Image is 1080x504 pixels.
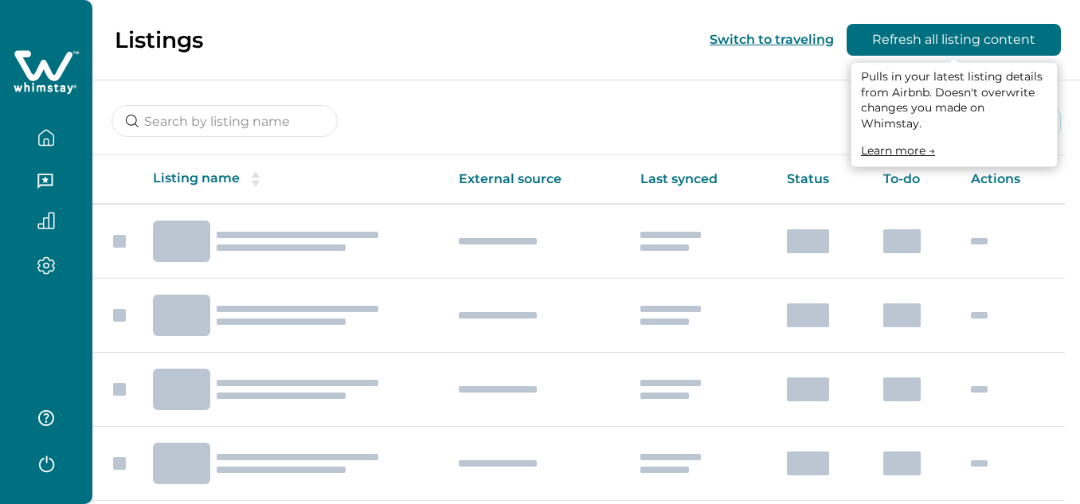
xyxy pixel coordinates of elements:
[774,155,871,204] th: Status
[861,69,1047,131] p: Pulls in your latest listing details from Airbnb. Doesn't overwrite changes you made on Whimstay.
[958,155,1065,204] th: Actions
[710,32,834,47] button: Switch to traveling
[847,24,1061,56] button: Refresh all listing content
[115,26,203,53] p: Listings
[446,155,628,204] th: External source
[628,155,773,204] th: Last synced
[871,155,959,204] th: To-do
[140,155,446,204] th: Listing name
[861,143,935,158] a: Learn more →
[240,171,272,187] button: sorting
[112,105,338,137] input: Search by listing name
